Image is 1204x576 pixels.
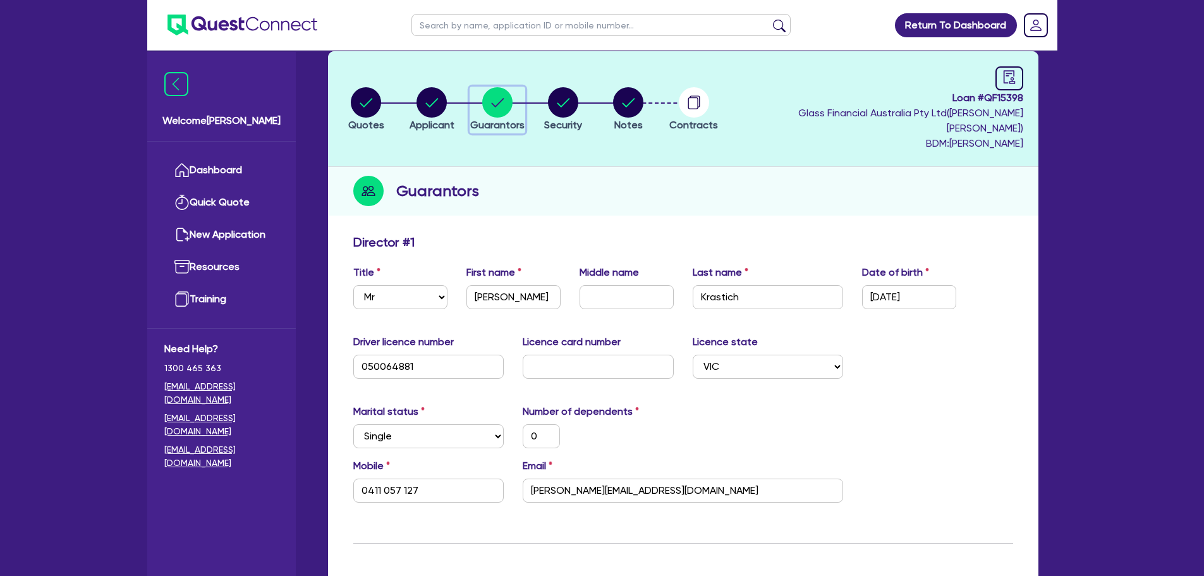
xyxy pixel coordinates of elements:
img: icon-menu-close [164,72,188,96]
span: Notes [614,119,643,131]
img: training [174,291,190,307]
a: [EMAIL_ADDRESS][DOMAIN_NAME] [164,380,279,407]
a: [EMAIL_ADDRESS][DOMAIN_NAME] [164,412,279,438]
label: Licence card number [523,334,621,350]
h3: Director # 1 [353,235,415,250]
span: Quotes [348,119,384,131]
img: new-application [174,227,190,242]
span: Security [544,119,582,131]
span: Applicant [410,119,454,131]
button: Notes [612,87,644,133]
button: Contracts [669,87,719,133]
label: Last name [693,265,748,280]
button: Applicant [409,87,455,133]
label: Email [523,458,552,474]
input: Search by name, application ID or mobile number... [411,14,791,36]
label: Licence state [693,334,758,350]
label: Number of dependents [523,404,639,419]
img: quest-connect-logo-blue [167,15,317,35]
span: Loan # QF15398 [730,90,1023,106]
a: Resources [164,251,279,283]
label: Date of birth [862,265,929,280]
span: BDM: [PERSON_NAME] [730,136,1023,151]
a: Training [164,283,279,316]
span: Guarantors [470,119,525,131]
label: Mobile [353,458,390,474]
input: DD / MM / YYYY [862,285,956,309]
img: step-icon [353,176,384,206]
img: resources [174,259,190,274]
a: [EMAIL_ADDRESS][DOMAIN_NAME] [164,443,279,470]
span: Welcome [PERSON_NAME] [162,113,281,128]
h2: Guarantors [396,180,479,202]
label: First name [466,265,521,280]
button: Guarantors [470,87,525,133]
button: Quotes [348,87,385,133]
img: quick-quote [174,195,190,210]
a: New Application [164,219,279,251]
button: Security [544,87,583,133]
label: Driver licence number [353,334,454,350]
span: Need Help? [164,341,279,357]
span: 1300 465 363 [164,362,279,375]
a: Dropdown toggle [1019,9,1052,42]
span: Contracts [669,119,718,131]
span: audit [1002,70,1016,84]
label: Marital status [353,404,425,419]
label: Middle name [580,265,639,280]
a: Dashboard [164,154,279,187]
a: Return To Dashboard [895,13,1017,37]
label: Title [353,265,380,280]
span: Glass Financial Australia Pty Ltd ( [PERSON_NAME] [PERSON_NAME] ) [798,107,1023,134]
a: Quick Quote [164,187,279,219]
